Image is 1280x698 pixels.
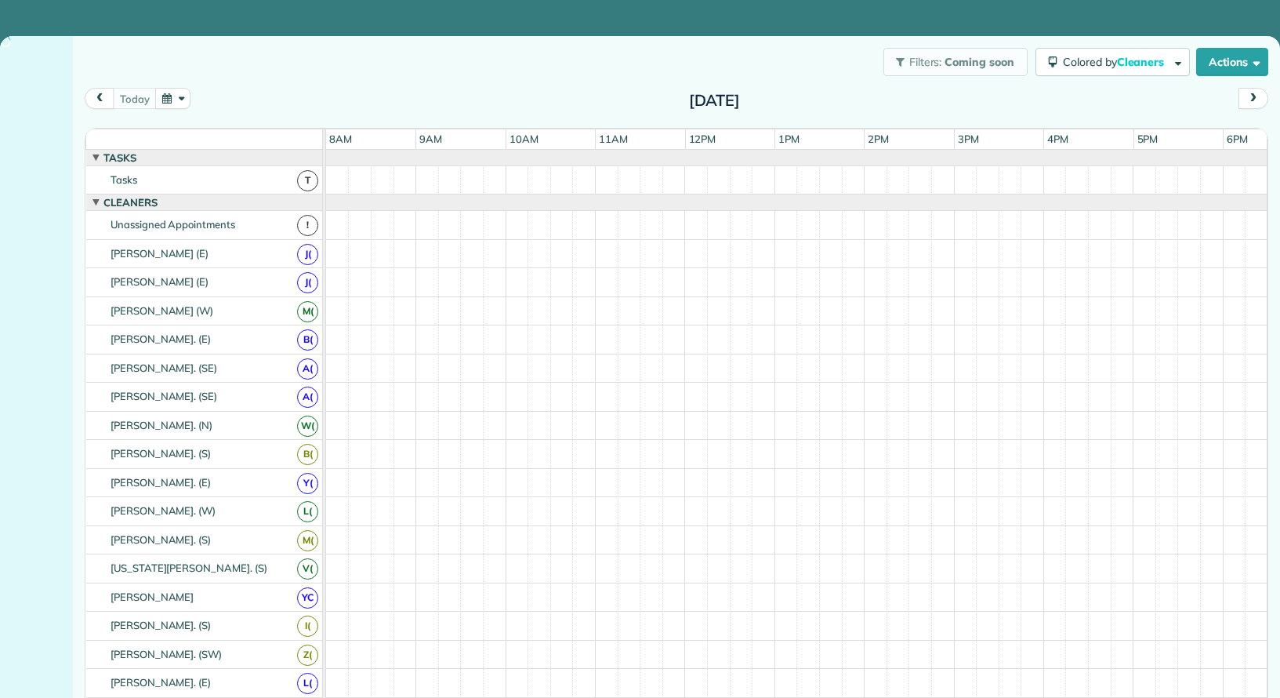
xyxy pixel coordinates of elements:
[107,333,214,345] span: [PERSON_NAME]. (E)
[297,358,318,380] span: A(
[107,533,214,546] span: [PERSON_NAME]. (S)
[107,676,214,689] span: [PERSON_NAME]. (E)
[107,173,140,186] span: Tasks
[107,275,212,288] span: [PERSON_NAME] (E)
[297,530,318,551] span: M(
[1035,48,1190,76] button: Colored byCleaners
[107,619,214,631] span: [PERSON_NAME]. (S)
[1238,88,1268,109] button: next
[1196,48,1268,76] button: Actions
[100,196,161,209] span: Cleaners
[297,645,318,666] span: Z(
[297,244,318,265] span: J(
[775,133,803,145] span: 1pm
[297,616,318,637] span: I(
[297,387,318,408] span: A(
[616,92,812,109] h2: [DATE]
[909,55,942,69] span: Filters:
[100,151,140,164] span: Tasks
[113,88,156,109] button: today
[297,329,318,351] span: B(
[107,562,270,574] span: [US_STATE][PERSON_NAME]. (S)
[1044,133,1072,145] span: 4pm
[107,476,214,489] span: [PERSON_NAME]. (E)
[297,170,318,191] span: T
[297,444,318,465] span: B(
[297,673,318,694] span: L(
[297,272,318,293] span: J(
[865,133,892,145] span: 2pm
[1063,55,1169,69] span: Colored by
[107,419,216,431] span: [PERSON_NAME]. (N)
[297,587,318,609] span: YC
[107,362,220,374] span: [PERSON_NAME]. (SE)
[955,133,982,145] span: 3pm
[1117,55,1167,69] span: Cleaners
[297,473,318,494] span: Y(
[107,504,219,517] span: [PERSON_NAME]. (W)
[107,390,220,402] span: [PERSON_NAME]. (SE)
[107,591,198,603] span: [PERSON_NAME]
[107,447,214,460] span: [PERSON_NAME]. (S)
[326,133,355,145] span: 8am
[297,501,318,522] span: L(
[596,133,631,145] span: 11am
[85,88,114,109] button: prev
[107,218,238,231] span: Unassigned Appointments
[297,301,318,322] span: M(
[1134,133,1162,145] span: 5pm
[297,558,318,580] span: V(
[945,55,1015,69] span: Coming soon
[506,133,542,145] span: 10am
[1224,133,1251,145] span: 6pm
[107,247,212,260] span: [PERSON_NAME] (E)
[107,648,225,660] span: [PERSON_NAME]. (SW)
[107,304,216,317] span: [PERSON_NAME] (W)
[297,215,318,236] span: !
[416,133,445,145] span: 9am
[686,133,720,145] span: 12pm
[297,416,318,437] span: W(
